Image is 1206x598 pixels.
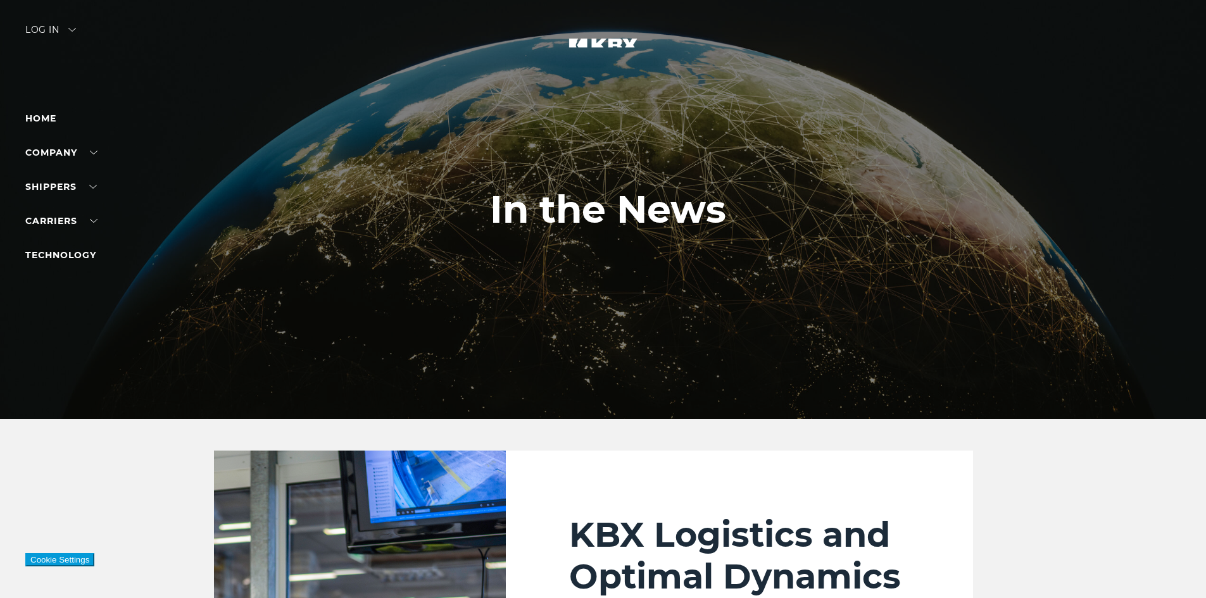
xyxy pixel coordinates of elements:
[25,25,76,44] div: Log in
[25,147,97,158] a: Company
[68,28,76,32] img: arrow
[25,181,97,192] a: SHIPPERS
[25,113,56,124] a: Home
[25,249,96,261] a: Technology
[25,553,94,566] button: Cookie Settings
[556,25,651,81] img: kbx logo
[25,215,97,227] a: Carriers
[490,188,726,231] h1: In the News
